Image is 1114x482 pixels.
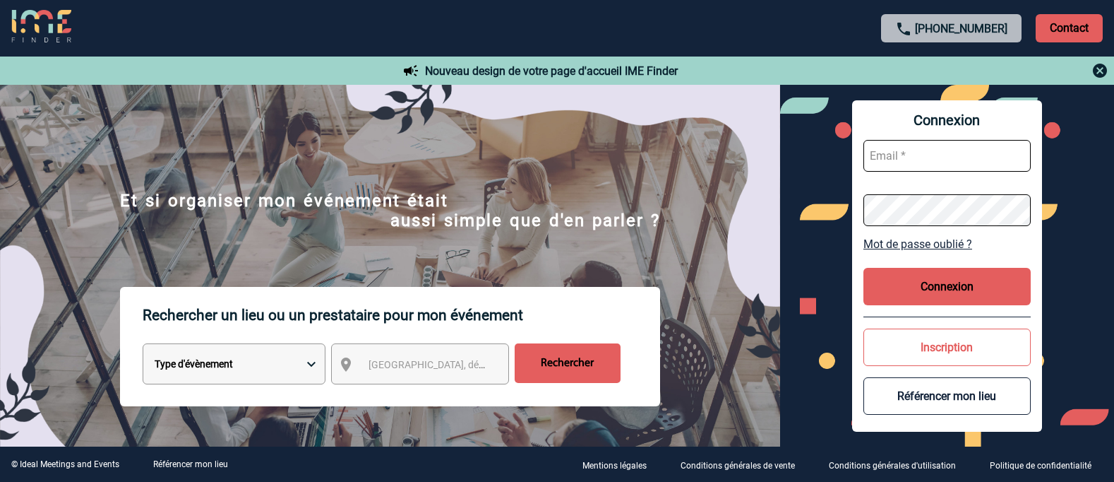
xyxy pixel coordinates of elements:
[990,461,1091,471] p: Politique de confidentialité
[1036,14,1103,42] p: Contact
[681,461,795,471] p: Conditions générales de vente
[817,458,978,471] a: Conditions générales d'utilisation
[829,461,956,471] p: Conditions générales d'utilisation
[863,377,1031,415] button: Référencer mon lieu
[515,343,621,383] input: Rechercher
[978,458,1114,471] a: Politique de confidentialité
[863,268,1031,305] button: Connexion
[582,461,647,471] p: Mentions légales
[895,20,912,37] img: call-24-px.png
[11,459,119,469] div: © Ideal Meetings and Events
[571,458,669,471] a: Mentions légales
[915,22,1007,35] a: [PHONE_NUMBER]
[863,140,1031,172] input: Email *
[669,458,817,471] a: Conditions générales de vente
[153,459,228,469] a: Référencer mon lieu
[863,329,1031,366] button: Inscription
[369,359,565,370] span: [GEOGRAPHIC_DATA], département, région...
[863,237,1031,251] a: Mot de passe oublié ?
[863,112,1031,129] span: Connexion
[143,287,660,343] p: Rechercher un lieu ou un prestataire pour mon événement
